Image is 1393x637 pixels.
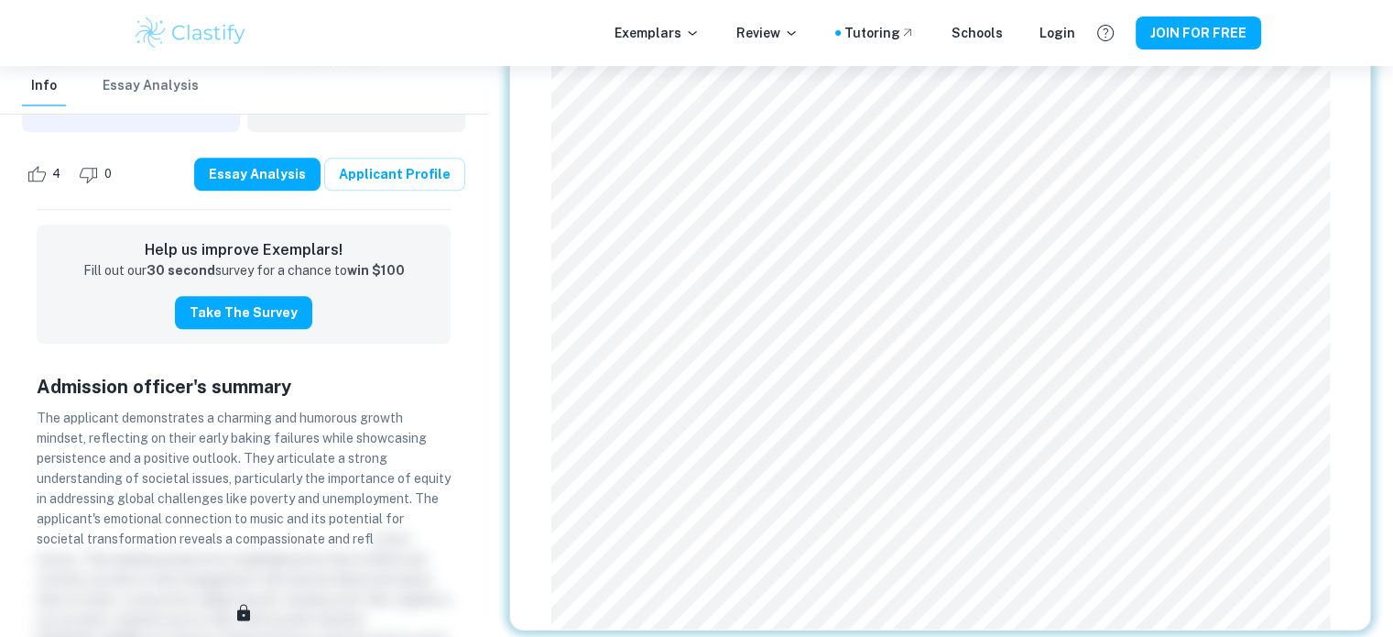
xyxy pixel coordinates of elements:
button: Essay Analysis [103,66,199,106]
button: JOIN FOR FREE [1136,16,1261,49]
p: Fill out our survey for a chance to [83,261,405,281]
button: Take the Survey [175,296,312,329]
a: Schools [952,23,1003,43]
a: Applicant Profile [324,158,465,191]
p: Exemplars [615,23,700,43]
button: Help and Feedback [1090,17,1121,49]
span: 0 [94,165,122,183]
strong: 30 second [147,263,215,278]
strong: win $100 [347,263,405,278]
div: Like [22,159,71,189]
button: Info [22,66,66,106]
span: The applicant demonstrates a charming and humorous growth mindset, reflecting on their early baki... [37,411,451,546]
div: Dislike [74,159,122,189]
h6: Help us improve Exemplars! [51,239,436,261]
h5: Admission officer's summary [37,373,451,401]
button: Essay Analysis [194,158,321,191]
p: Review [736,23,799,43]
span: 4 [42,165,71,183]
img: Clastify logo [133,15,249,51]
a: Login [1039,23,1075,43]
a: Tutoring [844,23,915,43]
